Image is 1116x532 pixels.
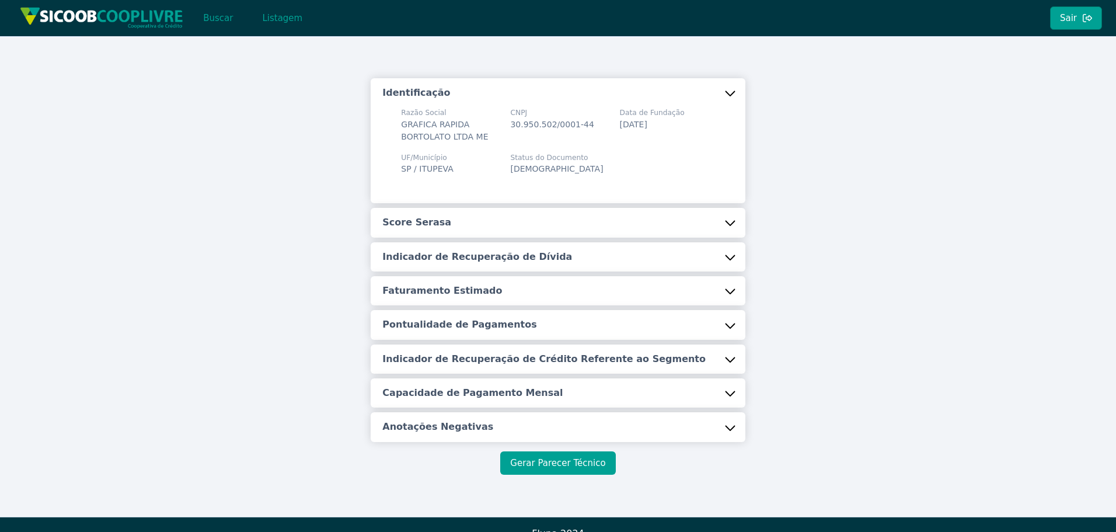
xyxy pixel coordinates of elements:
button: Pontualidade de Pagamentos [371,310,745,339]
button: Buscar [193,6,243,30]
span: Status do Documento [510,152,603,163]
img: img/sicoob_cooplivre.png [20,7,183,29]
h5: Pontualidade de Pagamentos [382,318,536,331]
h5: Capacidade de Pagamento Mensal [382,387,563,399]
span: [DEMOGRAPHIC_DATA] [510,164,603,173]
h5: Identificação [382,86,450,99]
button: Listagem [252,6,312,30]
span: GRAFICA RAPIDA BORTOLATO LTDA ME [401,120,488,141]
h5: Indicador de Recuperação de Crédito Referente ao Segmento [382,353,706,366]
h5: Score Serasa [382,216,451,229]
span: [DATE] [620,120,647,129]
span: Data de Fundação [620,107,685,118]
button: Sair [1050,6,1102,30]
button: Capacidade de Pagamento Mensal [371,378,745,408]
span: UF/Município [401,152,453,163]
span: Razão Social [401,107,496,118]
button: Indicador de Recuperação de Dívida [371,242,745,272]
span: SP / ITUPEVA [401,164,453,173]
button: Identificação [371,78,745,107]
button: Score Serasa [371,208,745,237]
h5: Faturamento Estimado [382,284,502,297]
span: 30.950.502/0001-44 [510,120,594,129]
h5: Anotações Negativas [382,420,493,433]
button: Anotações Negativas [371,412,745,441]
button: Indicador de Recuperação de Crédito Referente ao Segmento [371,345,745,374]
button: Gerar Parecer Técnico [500,451,615,475]
button: Faturamento Estimado [371,276,745,305]
span: CNPJ [510,107,594,118]
h5: Indicador de Recuperação de Dívida [382,251,572,263]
